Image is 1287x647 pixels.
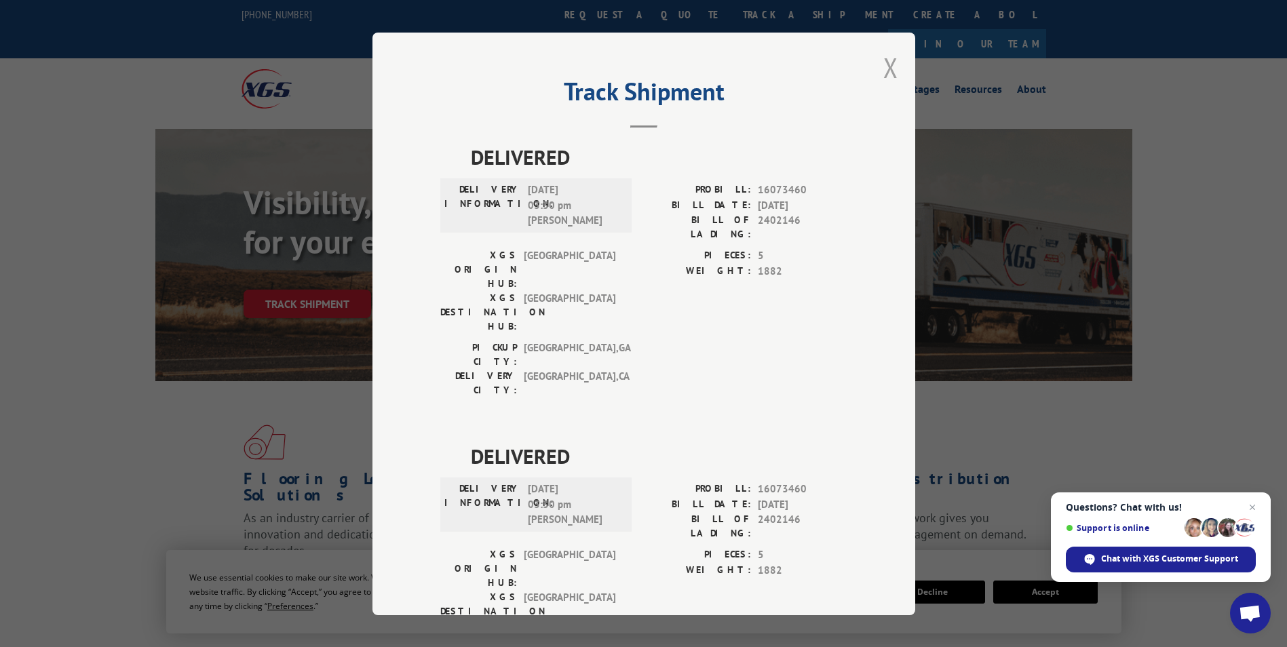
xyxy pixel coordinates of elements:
span: 2402146 [758,213,847,241]
span: [GEOGRAPHIC_DATA] [524,291,615,334]
span: 2402146 [758,512,847,541]
a: Open chat [1230,593,1271,633]
label: PICKUP CITY: [440,340,517,369]
label: XGS DESTINATION HUB: [440,291,517,334]
label: DELIVERY INFORMATION: [444,482,521,528]
span: [GEOGRAPHIC_DATA] [524,248,615,291]
label: DELIVERY INFORMATION: [444,182,521,229]
label: BILL DATE: [644,197,751,213]
span: [DATE] 03:30 pm [PERSON_NAME] [528,182,619,229]
span: [GEOGRAPHIC_DATA] [524,590,615,633]
span: Chat with XGS Customer Support [1066,547,1256,572]
span: Chat with XGS Customer Support [1101,553,1238,565]
span: 5 [758,547,847,563]
span: [GEOGRAPHIC_DATA] [524,547,615,590]
label: BILL OF LADING: [644,512,751,541]
label: BILL OF LADING: [644,213,751,241]
span: 5 [758,248,847,264]
label: WEIGHT: [644,263,751,279]
label: BILL DATE: [644,496,751,512]
button: Close modal [883,50,898,85]
span: 16073460 [758,482,847,497]
label: XGS ORIGIN HUB: [440,248,517,291]
span: Questions? Chat with us! [1066,502,1256,513]
span: DELIVERED [471,142,847,172]
label: XGS ORIGIN HUB: [440,547,517,590]
span: 1882 [758,562,847,578]
span: Support is online [1066,523,1180,533]
span: [GEOGRAPHIC_DATA] , CA [524,369,615,397]
span: [GEOGRAPHIC_DATA] , GA [524,340,615,369]
span: 16073460 [758,182,847,198]
span: [DATE] 03:30 pm [PERSON_NAME] [528,482,619,528]
span: DELIVERED [471,441,847,471]
label: PROBILL: [644,482,751,497]
label: PROBILL: [644,182,751,198]
span: [DATE] [758,197,847,213]
label: DELIVERY CITY: [440,369,517,397]
h2: Track Shipment [440,82,847,108]
label: XGS DESTINATION HUB: [440,590,517,633]
span: [DATE] [758,496,847,512]
label: WEIGHT: [644,562,751,578]
label: PIECES: [644,547,751,563]
label: PIECES: [644,248,751,264]
span: 1882 [758,263,847,279]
